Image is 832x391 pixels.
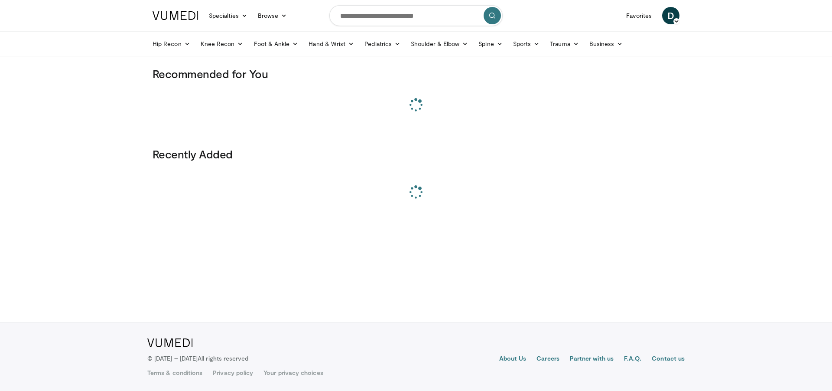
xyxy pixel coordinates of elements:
a: Partner with us [570,354,614,365]
a: Foot & Ankle [249,35,304,53]
a: Careers [536,354,559,365]
a: About Us [499,354,526,365]
a: Spine [473,35,507,53]
a: Specialties [204,7,253,24]
a: Business [584,35,628,53]
a: Contact us [652,354,685,365]
a: F.A.Q. [624,354,641,365]
p: © [DATE] – [DATE] [147,354,249,363]
a: Pediatrics [359,35,406,53]
a: Hip Recon [147,35,195,53]
a: Trauma [545,35,584,53]
a: Hand & Wrist [303,35,359,53]
a: Browse [253,7,292,24]
img: VuMedi Logo [147,338,193,347]
a: Sports [508,35,545,53]
h3: Recently Added [153,147,679,161]
img: VuMedi Logo [153,11,198,20]
a: Terms & conditions [147,368,202,377]
a: Your privacy choices [263,368,323,377]
a: Knee Recon [195,35,249,53]
input: Search topics, interventions [329,5,503,26]
a: Favorites [621,7,657,24]
a: Privacy policy [213,368,253,377]
a: D [662,7,679,24]
a: Shoulder & Elbow [406,35,473,53]
h3: Recommended for You [153,67,679,81]
span: All rights reserved [198,355,248,362]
